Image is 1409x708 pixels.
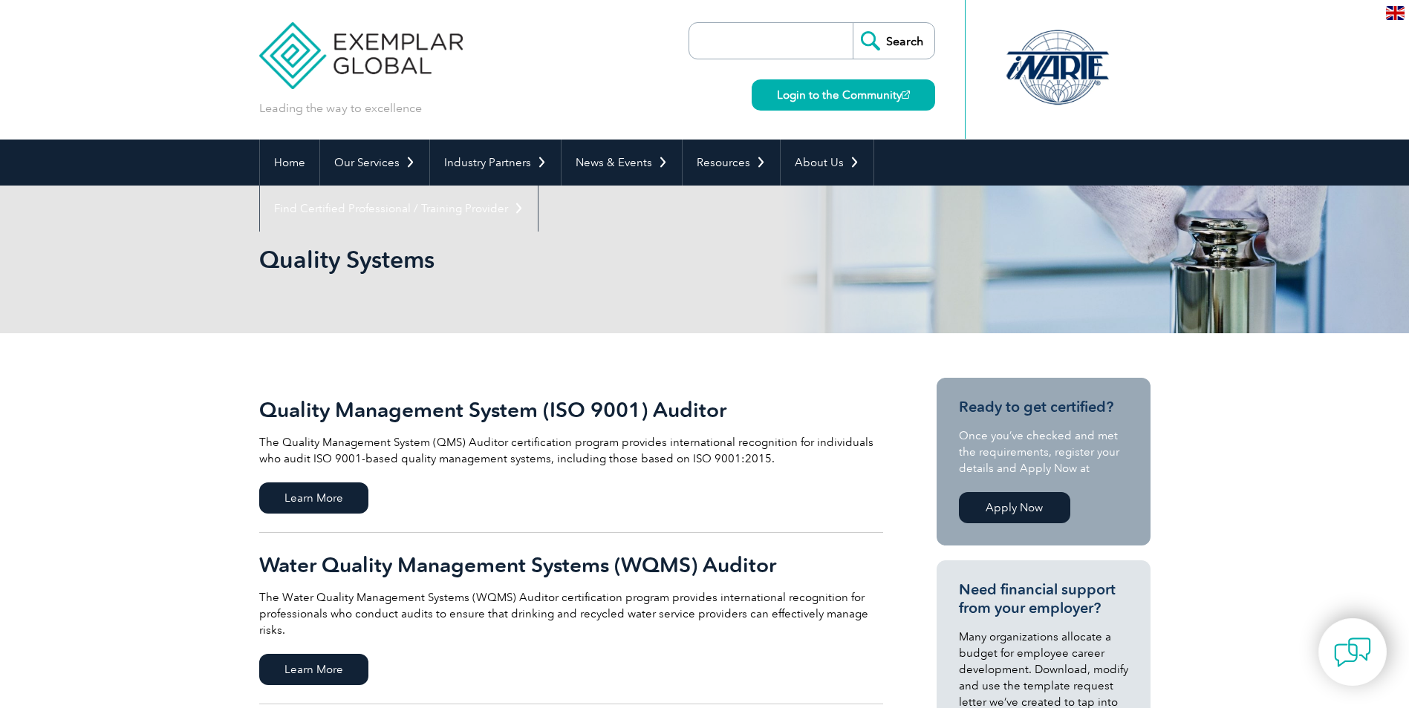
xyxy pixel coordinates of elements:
[902,91,910,99] img: open_square.png
[562,140,682,186] a: News & Events
[1386,6,1405,20] img: en
[853,23,934,59] input: Search
[781,140,873,186] a: About Us
[959,580,1128,617] h3: Need financial support from your employer?
[259,378,883,533] a: Quality Management System (ISO 9001) Auditor The Quality Management System (QMS) Auditor certific...
[259,245,830,274] h1: Quality Systems
[259,553,883,577] h2: Water Quality Management Systems (WQMS) Auditor
[752,79,935,111] a: Login to the Community
[683,140,780,186] a: Resources
[1334,634,1371,671] img: contact-chat.png
[260,186,538,232] a: Find Certified Professional / Training Provider
[959,492,1070,523] a: Apply Now
[259,398,883,422] h2: Quality Management System (ISO 9001) Auditor
[259,533,883,704] a: Water Quality Management Systems (WQMS) Auditor The Water Quality Management Systems (WQMS) Audit...
[259,434,883,467] p: The Quality Management System (QMS) Auditor certification program provides international recognit...
[320,140,429,186] a: Our Services
[259,100,422,117] p: Leading the way to excellence
[259,589,883,638] p: The Water Quality Management Systems (WQMS) Auditor certification program provides international ...
[959,398,1128,416] h3: Ready to get certified?
[430,140,561,186] a: Industry Partners
[259,654,368,685] span: Learn More
[259,482,368,514] span: Learn More
[959,427,1128,476] p: Once you’ve checked and met the requirements, register your details and Apply Now at
[260,140,319,186] a: Home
